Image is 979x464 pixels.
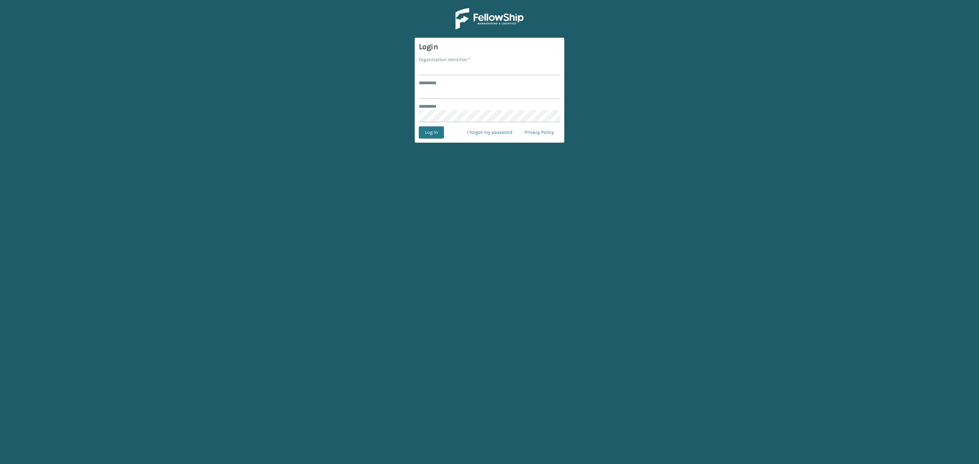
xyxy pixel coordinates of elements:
h3: Login [419,42,560,52]
button: Log In [419,126,444,139]
a: Privacy Policy [518,126,560,139]
a: I forgot my password [461,126,518,139]
img: Logo [456,8,523,30]
label: Organization Identifier [419,56,470,63]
